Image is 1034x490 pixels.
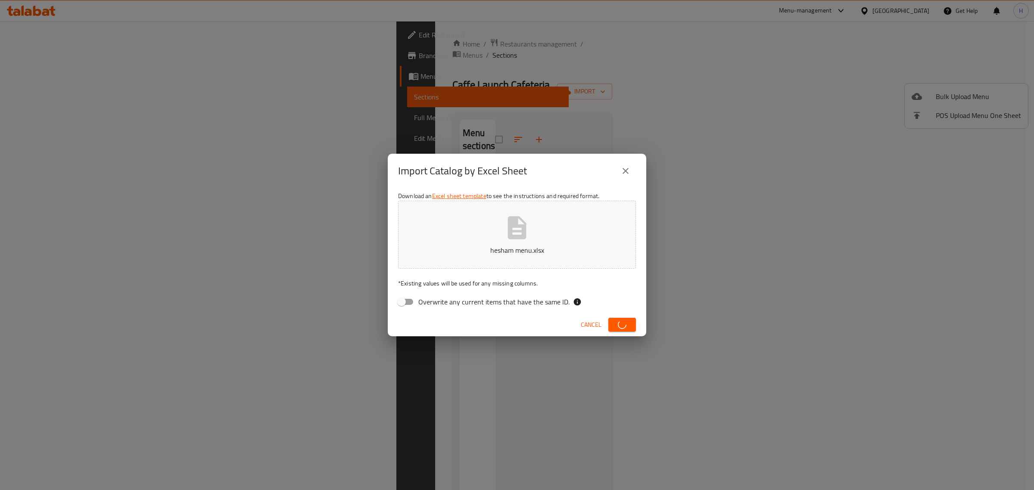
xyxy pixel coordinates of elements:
p: hesham menu.xlsx [411,245,623,255]
span: Cancel [581,319,601,330]
button: hesham menu.xlsx [398,201,636,269]
a: Excel sheet template [432,190,486,202]
p: Existing values will be used for any missing columns. [398,279,636,288]
button: close [615,161,636,181]
button: Cancel [577,317,605,333]
span: Overwrite any current items that have the same ID. [418,297,570,307]
svg: If the overwrite option isn't selected, then the items that match an existing ID will be ignored ... [573,298,582,306]
h2: Import Catalog by Excel Sheet [398,164,527,178]
div: Download an to see the instructions and required format. [388,188,646,313]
